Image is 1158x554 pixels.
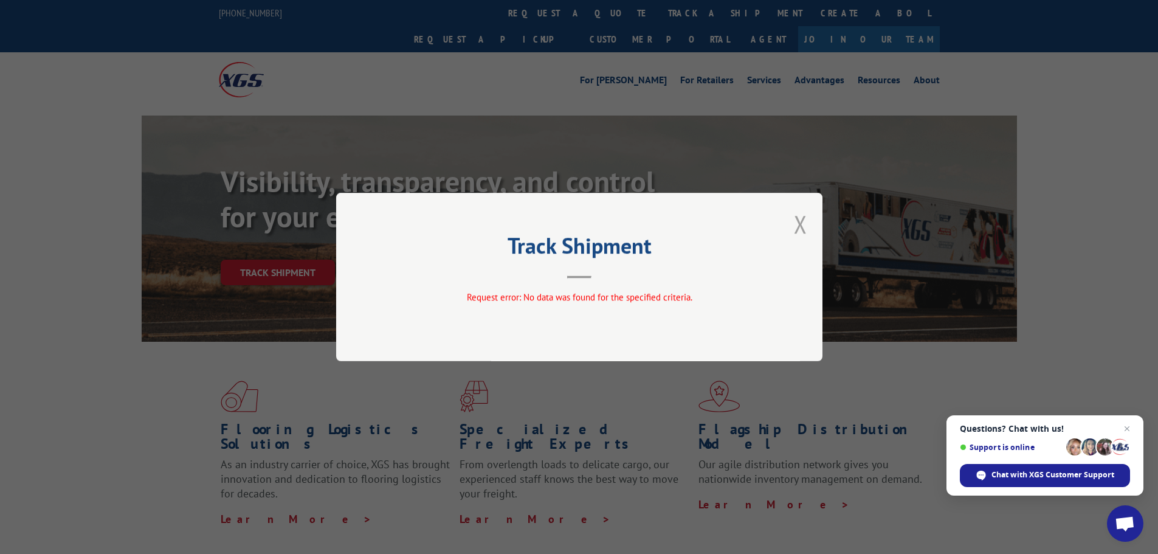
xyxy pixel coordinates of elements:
button: Close modal [794,208,807,240]
span: Support is online [960,443,1062,452]
span: Chat with XGS Customer Support [991,469,1114,480]
span: Questions? Chat with us! [960,424,1130,434]
span: Close chat [1120,421,1134,436]
span: Request error: No data was found for the specified criteria. [466,291,692,303]
h2: Track Shipment [397,237,762,260]
div: Open chat [1107,505,1143,542]
div: Chat with XGS Customer Support [960,464,1130,487]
